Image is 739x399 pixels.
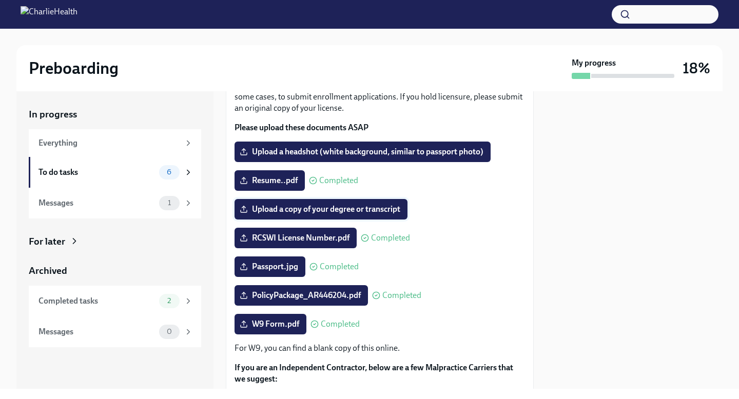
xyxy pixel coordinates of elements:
[38,197,155,209] div: Messages
[29,316,201,347] a: Messages0
[38,137,180,149] div: Everything
[235,256,305,277] label: Passport.jpg
[382,291,421,300] span: Completed
[319,176,358,185] span: Completed
[29,235,201,248] a: For later
[161,168,178,176] span: 6
[242,204,400,214] span: Upload a copy of your degree or transcript
[235,363,513,384] strong: If you are an Independent Contractor, below are a few Malpractice Carriers that we suggest:
[242,175,298,186] span: Resume..pdf
[242,319,299,329] span: W9 Form.pdf
[235,123,368,132] strong: Please upload these documents ASAP
[235,170,305,191] label: Resume..pdf
[21,6,77,23] img: CharlieHealth
[29,129,201,157] a: Everything
[235,314,306,334] label: W9 Form.pdf
[235,285,368,306] label: PolicyPackage_AR446204.pdf
[371,234,410,242] span: Completed
[320,263,359,271] span: Completed
[29,58,119,78] h2: Preboarding
[242,233,349,243] span: RCSWI License Number.pdf
[683,59,710,77] h3: 18%
[235,142,491,162] label: Upload a headshot (white background, similar to passport photo)
[38,167,155,178] div: To do tasks
[161,328,178,335] span: 0
[161,297,177,305] span: 2
[29,157,201,188] a: To do tasks6
[29,108,201,121] a: In progress
[29,286,201,316] a: Completed tasks2
[235,228,357,248] label: RCSWI License Number.pdf
[321,320,360,328] span: Completed
[29,264,201,277] a: Archived
[242,290,361,301] span: PolicyPackage_AR446204.pdf
[29,188,201,218] a: Messages1
[162,199,177,207] span: 1
[38,326,155,337] div: Messages
[235,343,525,354] p: For W9, you can find a blank copy of this online.
[242,262,298,272] span: Passport.jpg
[242,147,483,157] span: Upload a headshot (white background, similar to passport photo)
[29,235,65,248] div: For later
[38,295,155,307] div: Completed tasks
[572,57,616,69] strong: My progress
[235,80,525,114] p: The following documents are needed to complete your contractor profile and, in some cases, to sub...
[235,199,407,220] label: Upload a copy of your degree or transcript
